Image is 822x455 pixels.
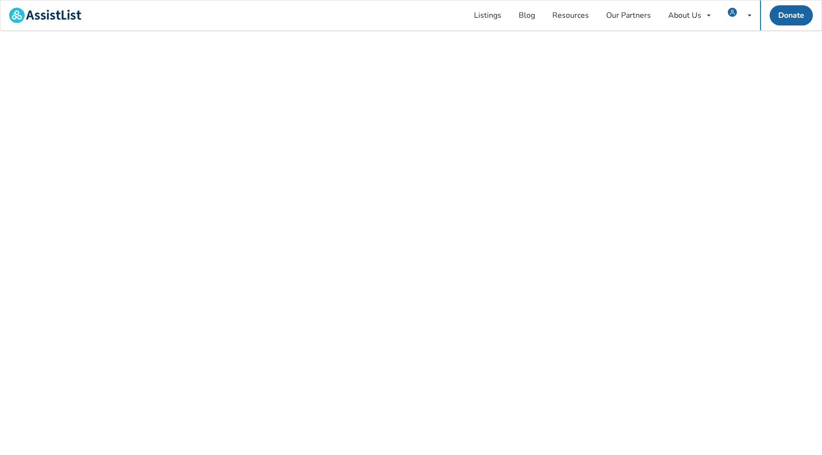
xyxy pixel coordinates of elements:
[770,5,813,25] a: Donate
[510,0,544,30] a: Blog
[465,0,510,30] a: Listings
[598,0,660,30] a: Our Partners
[544,0,598,30] a: Resources
[728,8,737,17] img: user icon
[668,12,701,19] div: About Us
[9,8,81,23] img: assistlist-logo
